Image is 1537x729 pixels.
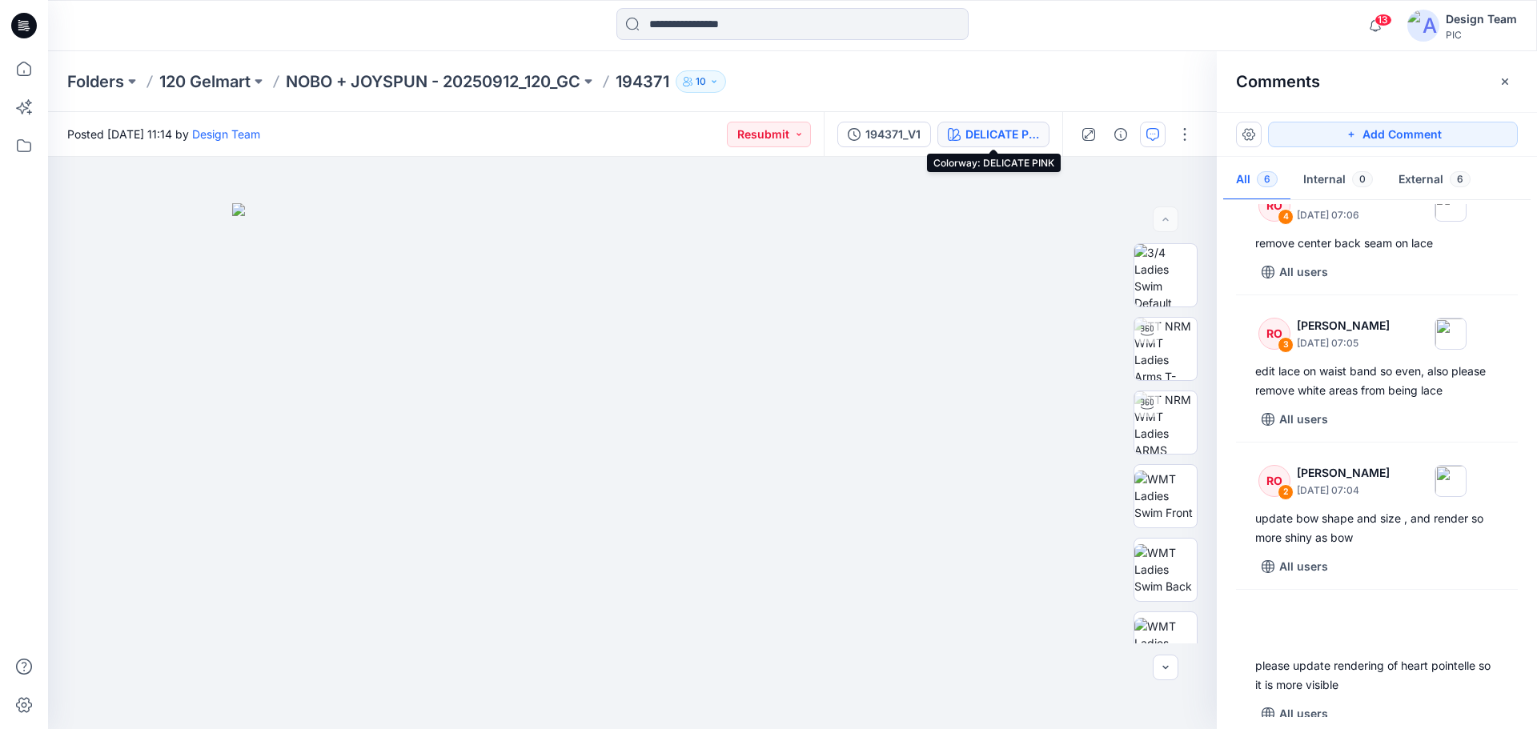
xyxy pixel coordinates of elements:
[696,73,706,90] p: 10
[1279,410,1328,429] p: All users
[1290,160,1386,201] button: Internal
[837,122,931,147] button: 194371_V1
[1134,544,1197,595] img: WMT Ladies Swim Back
[965,126,1039,143] div: DELICATE PINK
[159,70,251,93] a: 120 Gelmart
[1278,337,1294,353] div: 3
[616,70,669,93] p: 194371
[1255,407,1334,432] button: All users
[1352,171,1373,187] span: 0
[1297,335,1390,351] p: [DATE] 07:05
[1297,316,1390,335] p: [PERSON_NAME]
[1134,318,1197,380] img: TT NRM WMT Ladies Arms T-POSE
[1446,29,1517,41] div: PIC
[1134,244,1197,306] img: 3/4 Ladies Swim Default
[1446,10,1517,29] div: Design Team
[1134,618,1197,668] img: WMT Ladies Swim Left
[286,70,580,93] a: NOBO + JOYSPUN - 20250912_120_GC
[1297,483,1390,499] p: [DATE] 07:04
[1134,471,1197,521] img: WMT Ladies Swim Front
[1278,484,1294,500] div: 2
[1257,171,1278,187] span: 6
[1278,209,1294,225] div: 4
[676,70,726,93] button: 10
[1268,122,1518,147] button: Add Comment
[865,126,921,143] div: 194371_V1
[1374,14,1392,26] span: 13
[1223,160,1290,201] button: All
[192,127,260,141] a: Design Team
[1386,160,1483,201] button: External
[1255,362,1499,400] div: edit lace on waist band so even, also please remove white areas from being lace
[1258,318,1290,350] div: RO
[67,70,124,93] a: Folders
[1255,656,1499,695] div: please update rendering of heart pointelle so it is more visible
[1255,701,1334,727] button: All users
[1407,10,1439,42] img: avatar
[1450,171,1471,187] span: 6
[1255,234,1499,253] div: remove center back seam on lace
[1279,704,1328,723] p: All users
[1279,557,1328,576] p: All users
[1279,262,1328,282] p: All users
[1236,72,1320,91] h2: Comments
[67,126,260,142] span: Posted [DATE] 11:14 by
[1134,391,1197,454] img: TT NRM WMT Ladies ARMS DOWN
[1255,509,1499,547] div: update bow shape and size , and render so more shiny as bow
[1258,190,1290,222] div: RO
[1297,463,1390,483] p: [PERSON_NAME]
[1255,554,1334,579] button: All users
[937,122,1049,147] button: DELICATE PINK
[1255,259,1334,285] button: All users
[1108,122,1134,147] button: Details
[1297,207,1390,223] p: [DATE] 07:06
[1258,465,1290,497] div: RO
